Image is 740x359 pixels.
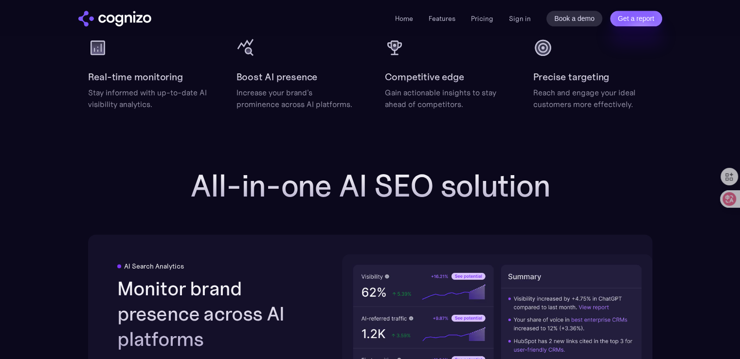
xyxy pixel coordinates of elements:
[236,38,256,57] img: query stats icon
[78,11,151,26] img: cognizo logo
[533,87,652,110] div: Reach and engage your ideal customers more effectively.
[385,87,504,110] div: Gain actionable insights to stay ahead of competitors.
[176,168,565,203] h2: All-in-one AI SEO solution
[385,38,404,57] img: cup icon
[610,11,662,26] a: Get a report
[117,276,325,352] h2: Monitor brand presence across AI platforms
[509,13,531,24] a: Sign in
[236,87,356,110] div: Increase your brand's prominence across AI platforms.
[395,14,413,23] a: Home
[124,262,184,270] div: AI Search Analytics
[236,69,318,85] h2: Boost AI presence
[533,38,553,57] img: target icon
[546,11,602,26] a: Book a demo
[471,14,493,23] a: Pricing
[88,69,183,85] h2: Real-time monitoring
[533,69,610,85] h2: Precise targeting
[385,69,464,85] h2: Competitive edge
[429,14,455,23] a: Features
[88,87,207,110] div: Stay informed with up-to-date AI visibility analytics.
[88,38,108,57] img: analytics icon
